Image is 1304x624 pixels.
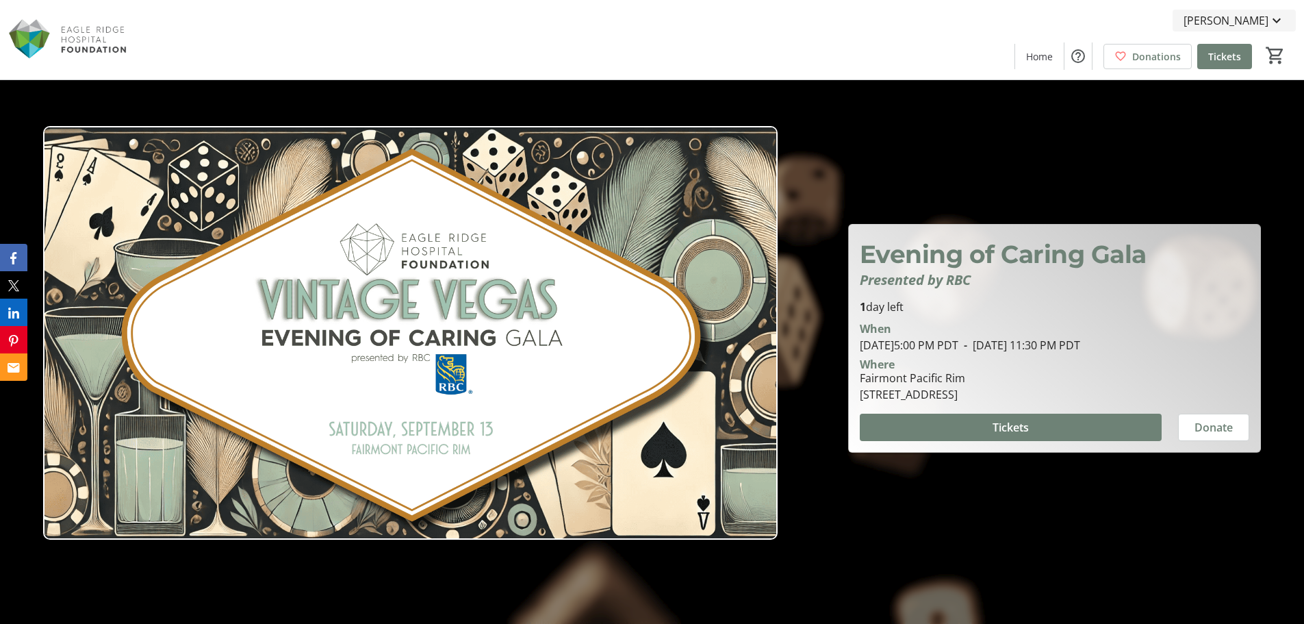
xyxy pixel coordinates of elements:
[860,299,1249,315] p: day left
[860,239,1147,269] span: Evening of Caring Gala
[43,126,778,540] img: Campaign CTA Media Photo
[1197,44,1252,69] a: Tickets
[993,419,1029,436] span: Tickets
[958,338,1080,353] span: [DATE] 11:30 PM PDT
[860,299,866,314] span: 1
[1015,44,1064,69] a: Home
[860,321,891,337] div: When
[1132,49,1181,64] span: Donations
[8,5,130,74] img: Eagle Ridge Hospital Foundation's Logo
[1064,42,1092,70] button: Help
[860,414,1162,441] button: Tickets
[1184,12,1268,29] span: [PERSON_NAME]
[860,338,958,353] span: [DATE] 5:00 PM PDT
[958,338,973,353] span: -
[860,271,971,289] em: Presented by RBC
[860,370,965,386] div: Fairmont Pacific Rim
[1194,419,1233,436] span: Donate
[1178,414,1249,441] button: Donate
[1026,49,1053,64] span: Home
[860,386,965,403] div: [STREET_ADDRESS]
[1103,44,1192,69] a: Donations
[1173,10,1296,32] button: [PERSON_NAME]
[1263,43,1288,68] button: Cart
[860,359,895,370] div: Where
[1208,49,1241,64] span: Tickets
